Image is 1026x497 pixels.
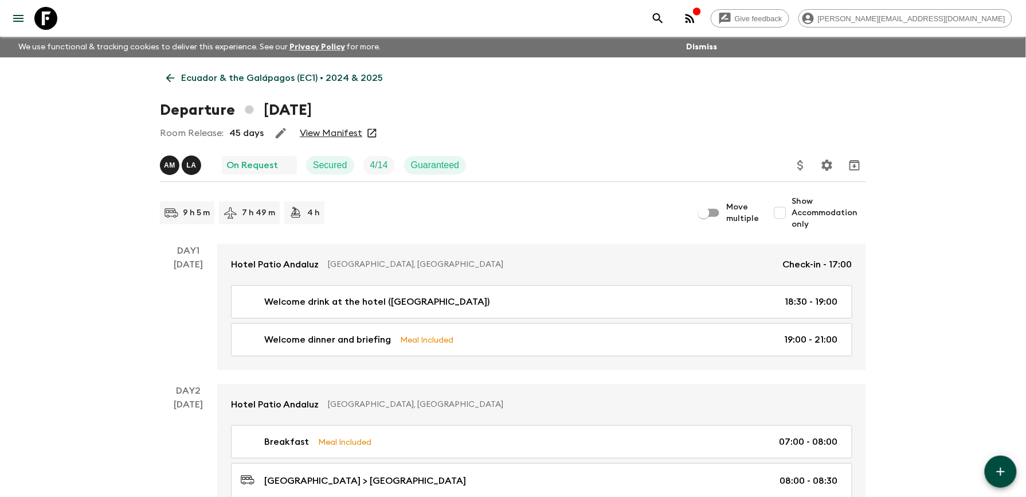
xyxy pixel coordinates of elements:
p: 7 h 49 m [242,207,275,219]
div: Secured [306,156,354,174]
p: Welcome dinner and briefing [264,333,391,347]
button: Update Price, Early Bird Discount and Costs [789,154,812,177]
button: Archive (Completed, Cancelled or Unsynced Departures only) [843,154,866,177]
p: 45 days [229,126,264,140]
a: Welcome dinner and briefingMeal Included19:00 - 21:00 [231,323,852,356]
p: 08:00 - 08:30 [780,474,838,488]
p: [GEOGRAPHIC_DATA], [GEOGRAPHIC_DATA] [328,399,843,410]
button: menu [7,7,30,30]
a: Give feedback [711,9,789,28]
p: Meal Included [318,436,371,448]
a: Privacy Policy [289,43,345,51]
span: Show Accommodation only [792,196,866,230]
span: Give feedback [729,14,789,23]
div: [PERSON_NAME][EMAIL_ADDRESS][DOMAIN_NAME] [798,9,1012,28]
p: Meal Included [400,333,453,346]
p: 19:00 - 21:00 [785,333,838,347]
p: [GEOGRAPHIC_DATA] > [GEOGRAPHIC_DATA] [264,474,466,488]
p: [GEOGRAPHIC_DATA], [GEOGRAPHIC_DATA] [328,259,774,270]
div: [DATE] [174,258,203,370]
span: Move multiple [726,201,759,224]
span: [PERSON_NAME][EMAIL_ADDRESS][DOMAIN_NAME] [812,14,1012,23]
p: Check-in - 17:00 [783,258,852,271]
p: A M [164,161,175,170]
p: Secured [313,158,347,172]
p: Guaranteed [411,158,460,172]
button: Settings [816,154,839,177]
p: Breakfast [264,435,309,449]
span: Alex Manzaba - Mainland, Luis Altamirano - Galapagos [160,159,203,168]
p: 4 h [307,207,320,219]
div: Trip Fill [363,156,395,174]
p: Hotel Patio Andaluz [231,258,319,271]
p: Ecuador & the Galápagos (EC1) • 2024 & 2025 [181,71,383,85]
p: Room Release: [160,126,224,140]
p: Day 1 [160,244,217,258]
a: View Manifest [300,127,362,139]
p: 18:30 - 19:00 [785,295,838,309]
a: Welcome drink at the hotel ([GEOGRAPHIC_DATA])18:30 - 19:00 [231,285,852,319]
button: search adventures [647,7,669,30]
a: Hotel Patio Andaluz[GEOGRAPHIC_DATA], [GEOGRAPHIC_DATA]Check-in - 17:00 [217,244,866,285]
p: We use functional & tracking cookies to deliver this experience. See our for more. [14,37,386,57]
p: L A [186,161,196,170]
p: On Request [226,158,278,172]
p: 9 h 5 m [183,207,210,219]
a: Hotel Patio Andaluz[GEOGRAPHIC_DATA], [GEOGRAPHIC_DATA] [217,384,866,425]
p: 07:00 - 08:00 [780,435,838,449]
p: Day 2 [160,384,217,398]
a: BreakfastMeal Included07:00 - 08:00 [231,425,852,459]
button: AMLA [160,156,203,175]
p: Welcome drink at the hotel ([GEOGRAPHIC_DATA]) [264,295,489,309]
button: Dismiss [683,39,720,55]
a: Ecuador & the Galápagos (EC1) • 2024 & 2025 [160,67,389,90]
h1: Departure [DATE] [160,99,312,122]
p: Hotel Patio Andaluz [231,398,319,411]
p: 4 / 14 [370,158,388,172]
